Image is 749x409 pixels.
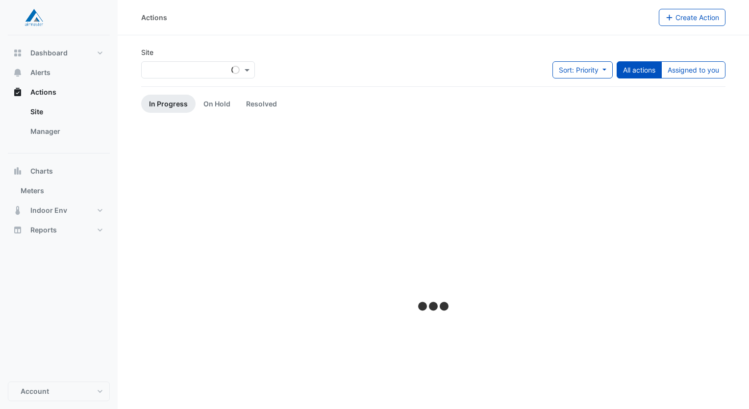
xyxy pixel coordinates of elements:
span: Create Action [675,13,719,22]
span: Dashboard [30,48,68,58]
button: Meters [8,181,110,201]
img: Company Logo [12,8,56,27]
a: Resolved [238,95,285,113]
app-icon: Reports [13,225,23,235]
span: Actions [30,87,56,97]
span: Indoor Env [30,205,67,215]
button: Actions [8,82,110,102]
a: Manager [23,122,110,141]
app-icon: Charts [13,166,23,176]
span: Alerts [30,68,50,77]
button: Account [8,382,110,401]
span: Reports [30,225,57,235]
a: In Progress [141,95,196,113]
span: Meters [21,186,44,196]
button: Sort: Priority [552,61,613,78]
app-icon: Alerts [13,68,23,77]
button: Create Action [659,9,726,26]
button: All actions [617,61,662,78]
span: Sort: Priority [559,66,599,74]
app-icon: Dashboard [13,48,23,58]
a: On Hold [196,95,238,113]
button: Indoor Env [8,201,110,220]
a: Site [23,102,110,122]
span: Charts [30,166,53,176]
button: Charts [8,161,110,181]
button: Dashboard [8,43,110,63]
div: Actions [8,102,110,145]
app-icon: Indoor Env [13,205,23,215]
button: Assigned to you [661,61,725,78]
span: Account [21,386,49,396]
app-icon: Actions [13,87,23,97]
button: Reports [8,220,110,240]
div: Actions [141,12,167,23]
button: Alerts [8,63,110,82]
label: Site [141,47,153,57]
